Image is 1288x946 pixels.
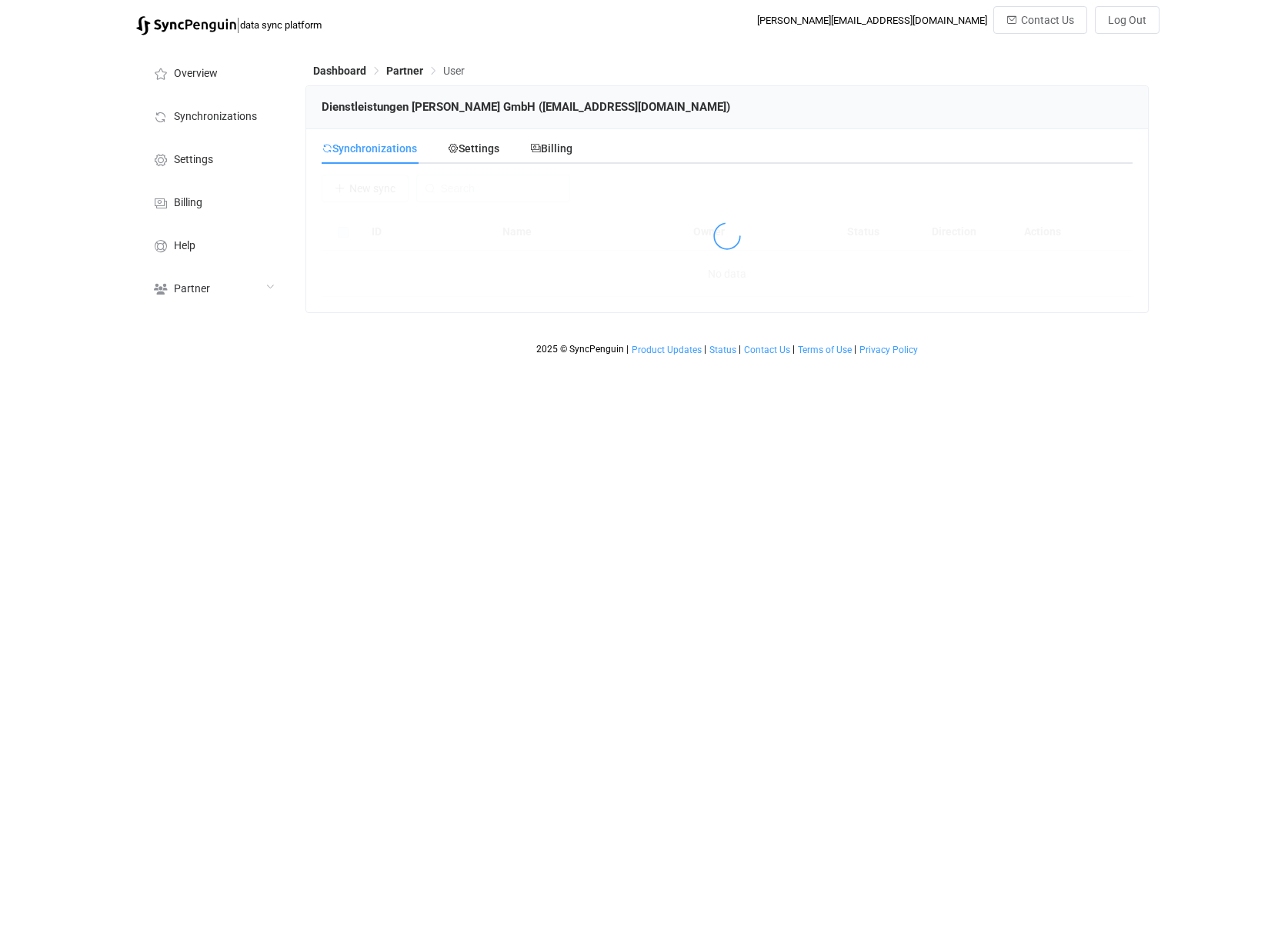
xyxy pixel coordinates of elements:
button: Contact Us [993,6,1087,34]
span: | [739,344,741,355]
span: Contact Us [1021,14,1074,26]
a: Settings [136,137,290,180]
span: Privacy Policy [859,345,918,355]
a: Synchronizations [136,94,290,137]
a: Product Updates [631,345,702,355]
span: User [443,65,465,77]
a: Help [136,223,290,266]
a: Contact Us [743,345,791,355]
span: Terms of Use [798,345,852,355]
span: | [792,344,795,355]
button: Log Out [1095,6,1160,34]
span: Dashboard [313,65,366,77]
span: Settings [174,154,213,166]
img: syncpenguin.svg [136,16,236,35]
span: | [626,344,629,355]
span: Product Updates [632,345,702,355]
a: Privacy Policy [859,345,919,355]
span: Status [709,345,736,355]
span: Log Out [1108,14,1146,26]
span: Synchronizations [174,111,257,123]
span: Help [174,240,195,252]
span: 2025 © SyncPenguin [536,344,624,355]
span: Contact Us [744,345,790,355]
a: Terms of Use [797,345,853,355]
a: |data sync platform [136,14,322,35]
a: Billing [136,180,290,223]
span: | [704,344,706,355]
a: Status [709,345,737,355]
div: Breadcrumb [313,65,465,76]
span: Billing [174,197,202,209]
span: | [854,344,856,355]
div: [PERSON_NAME][EMAIL_ADDRESS][DOMAIN_NAME] [757,15,987,26]
span: Partner [386,65,423,77]
span: data sync platform [240,19,322,31]
span: | [236,14,240,35]
a: Overview [136,51,290,94]
span: Overview [174,68,218,80]
span: Partner [174,283,210,295]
